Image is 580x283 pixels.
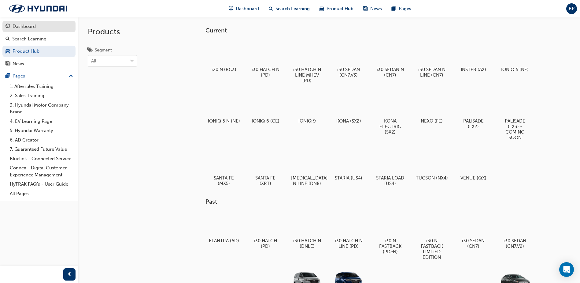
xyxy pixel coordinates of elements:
[67,271,72,278] span: prev-icon
[7,126,76,135] a: 5. Hyundai Warranty
[499,238,531,249] h5: i30 SEDAN (CN7.V2)
[205,198,553,205] h3: Past
[372,39,408,80] a: i30 SEDAN N (CN7)
[374,118,406,135] h5: KONA ELECTRIC (SX2)
[2,21,76,32] a: Dashboard
[455,90,492,131] a: PALISADE (LX2)
[7,154,76,164] a: Bluelink - Connected Service
[569,5,574,12] span: BP
[289,39,325,85] a: i30 HATCH N LINE MHEV (PD)
[7,145,76,154] a: 7. Guaranteed Future Value
[457,118,489,129] h5: PALISADE (LX2)
[130,57,134,65] span: down-icon
[457,175,489,181] h5: VENUE (QX)
[370,5,382,12] span: News
[374,67,406,78] h5: i30 SEDAN N (CN7)
[413,147,450,183] a: TUCSON (NX4)
[7,163,76,179] a: Connex - Digital Customer Experience Management
[372,210,408,257] a: i30 N FASTBACK (PDeN)
[372,147,408,188] a: STARIA LOAD (US4)
[291,175,323,186] h5: [MEDICAL_DATA] N LINE (DN8)
[208,175,240,186] h5: SANTA FE (MX5)
[6,36,10,42] span: search-icon
[205,27,553,34] h3: Current
[95,47,112,53] div: Segment
[416,175,448,181] h5: TUCSON (NX4)
[289,210,325,251] a: i30 HATCH N (DNLE)
[363,5,368,13] span: news-icon
[372,90,408,137] a: KONA ELECTRIC (SX2)
[13,73,25,80] div: Pages
[320,5,324,13] span: car-icon
[88,48,92,53] span: tags-icon
[2,46,76,57] a: Product Hub
[333,67,365,78] h5: i30 SEDAN (CN7.V3)
[2,70,76,82] button: Pages
[269,5,273,13] span: search-icon
[455,147,492,183] a: VENUE (QX)
[413,39,450,80] a: i30 SEDAN N LINE (CN7)
[499,118,531,140] h5: PALISADE (LX3) - COMING SOON
[457,67,489,72] h5: INSTER (AX)
[289,90,325,126] a: IONIQ 9
[264,2,315,15] a: search-iconSearch Learning
[416,118,448,124] h5: NEXO (FE)
[205,39,242,74] a: i20 N (BC3)
[229,5,233,13] span: guage-icon
[6,49,10,54] span: car-icon
[457,238,489,249] h5: i30 SEDAN (CN7)
[7,82,76,91] a: 1. Aftersales Training
[205,90,242,126] a: IONIQ 5 N (NE)
[7,117,76,126] a: 4. EV Learning Page
[247,39,284,80] a: i30 HATCH N (PD)
[88,27,137,37] h2: Products
[7,100,76,117] a: 3. Hyundai Motor Company Brand
[455,39,492,74] a: INSTER (AX)
[392,5,396,13] span: pages-icon
[387,2,416,15] a: pages-iconPages
[559,262,574,277] div: Open Intercom Messenger
[208,67,240,72] h5: i20 N (BC3)
[497,39,533,74] a: IONIQ 5 (NE)
[7,135,76,145] a: 6. AD Creator
[236,5,259,12] span: Dashboard
[7,91,76,100] a: 2. Sales Training
[315,2,358,15] a: car-iconProduct Hub
[2,20,76,70] button: DashboardSearch LearningProduct HubNews
[358,2,387,15] a: news-iconNews
[249,118,282,124] h5: IONIQ 6 (CE)
[333,175,365,181] h5: STARIA (US4)
[413,90,450,126] a: NEXO (FE)
[2,58,76,70] a: News
[333,238,365,249] h5: i30 HATCH N LINE (PD)
[13,60,24,67] div: News
[7,189,76,198] a: All Pages
[2,33,76,45] a: Search Learning
[247,210,284,251] a: i30 HATCH (PD)
[205,210,242,246] a: ELANTRA (AD)
[6,74,10,79] span: pages-icon
[416,67,448,78] h5: i30 SEDAN N LINE (CN7)
[6,61,10,67] span: news-icon
[91,58,96,65] div: All
[247,90,284,126] a: IONIQ 6 (CE)
[275,5,310,12] span: Search Learning
[7,179,76,189] a: HyTRAK FAQ's - User Guide
[413,210,450,262] a: i30 N FASTBACK LIMITED EDITION
[69,72,73,80] span: up-icon
[497,210,533,251] a: i30 SEDAN (CN7.V2)
[3,2,73,15] img: Trak
[455,210,492,251] a: i30 SEDAN (CN7)
[374,238,406,255] h5: i30 N FASTBACK (PDeN)
[289,147,325,188] a: [MEDICAL_DATA] N LINE (DN8)
[208,118,240,124] h5: IONIQ 5 N (NE)
[566,3,577,14] button: BP
[224,2,264,15] a: guage-iconDashboard
[13,23,36,30] div: Dashboard
[249,238,282,249] h5: i30 HATCH (PD)
[291,238,323,249] h5: i30 HATCH N (DNLE)
[12,36,46,43] div: Search Learning
[6,24,10,29] span: guage-icon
